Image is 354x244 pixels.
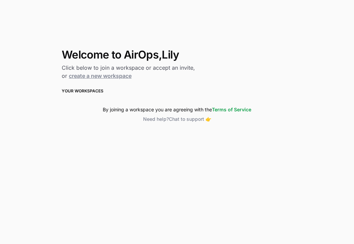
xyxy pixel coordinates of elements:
button: Need help?Chat to support 👉 [62,116,292,123]
h3: Your Workspaces [62,88,292,94]
h1: Welcome to AirOps, Lily [62,49,292,61]
span: Need help? [143,116,169,122]
h2: Click below to join a workspace or accept an invite, or [62,64,292,80]
a: Terms of Service [212,107,251,112]
div: By joining a workspace you are agreeing with the [62,106,292,113]
a: create a new workspace [69,72,132,79]
span: Chat to support 👉 [169,116,211,122]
